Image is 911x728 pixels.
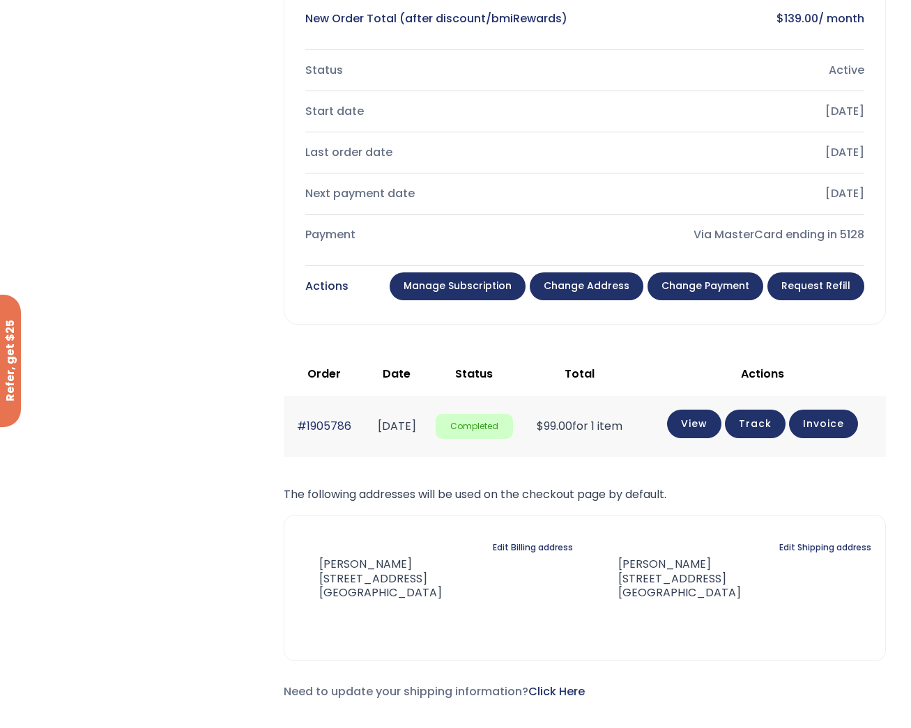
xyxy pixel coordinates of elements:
td: for 1 item [520,396,640,456]
div: [DATE] [596,143,864,162]
div: [DATE] [596,102,864,121]
a: Change payment [648,272,763,300]
a: Change address [530,272,643,300]
span: Status [455,366,493,382]
div: Actions [305,277,349,296]
a: #1905786 [297,418,351,434]
span: $ [537,418,544,434]
div: New Order Total (after discount/bmiRewards) [305,9,574,29]
span: $ [776,10,784,26]
a: Request Refill [767,272,864,300]
a: Invoice [789,410,858,438]
address: [PERSON_NAME] [STREET_ADDRESS] [GEOGRAPHIC_DATA] [298,557,442,601]
a: View [667,410,721,438]
a: Edit Shipping address [779,538,871,557]
a: Click Here [528,683,585,699]
div: Last order date [305,143,574,162]
div: / month [596,9,864,29]
a: Edit Billing address [493,538,573,557]
div: Status [305,61,574,80]
span: Actions [741,366,784,382]
bdi: 139.00 [776,10,818,26]
span: Date [383,366,411,382]
p: The following addresses will be used on the checkout page by default. [284,485,886,504]
a: Track [725,410,786,438]
a: Manage Subscription [390,272,526,300]
div: Payment [305,225,574,245]
span: Total [565,366,595,382]
div: Active [596,61,864,80]
span: Completed [436,414,513,440]
time: [DATE] [378,418,416,434]
div: [DATE] [596,184,864,203]
div: Via MasterCard ending in 5128 [596,225,864,245]
address: [PERSON_NAME] [STREET_ADDRESS] [GEOGRAPHIC_DATA] [596,557,741,601]
span: 99.00 [537,418,572,434]
div: Next payment date [305,184,574,203]
span: Order [307,366,341,382]
div: Start date [305,102,574,121]
span: Need to update your shipping information? [284,683,585,699]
